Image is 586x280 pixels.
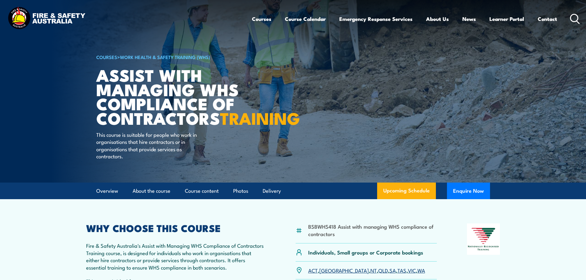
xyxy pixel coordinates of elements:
[96,53,117,60] a: COURSES
[285,11,326,27] a: Course Calendar
[319,266,369,274] a: [GEOGRAPHIC_DATA]
[185,183,219,199] a: Course content
[538,11,557,27] a: Contact
[370,266,377,274] a: NT
[377,183,436,199] a: Upcoming Schedule
[462,11,476,27] a: News
[133,183,170,199] a: About the course
[96,131,209,160] p: This course is suitable for people who work in organisations that hire contractors or in organisa...
[397,266,406,274] a: TAS
[467,223,500,255] img: Nationally Recognised Training logo.
[96,68,248,125] h1: Assist with Managing WHS Compliance of Contractors
[86,223,266,232] h2: WHY CHOOSE THIS COURSE
[263,183,281,199] a: Delivery
[233,183,248,199] a: Photos
[339,11,413,27] a: Emergency Response Services
[417,266,425,274] a: WA
[308,267,425,274] p: , , , , , , ,
[489,11,524,27] a: Learner Portal
[220,105,300,130] strong: TRAINING
[447,183,490,199] button: Enquire Now
[120,53,210,60] a: Work Health & Safety Training (WHS)
[308,223,437,237] li: BSBWHS418 Assist with managing WHS compliance of contractors
[308,249,423,256] p: Individuals, Small groups or Corporate bookings
[308,266,318,274] a: ACT
[378,266,388,274] a: QLD
[389,266,396,274] a: SA
[252,11,271,27] a: Courses
[86,242,266,271] p: Fire & Safety Australia's Assist with Managing WHS Compliance of Contractors Training course, is ...
[408,266,416,274] a: VIC
[426,11,449,27] a: About Us
[96,183,118,199] a: Overview
[96,53,248,61] h6: >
